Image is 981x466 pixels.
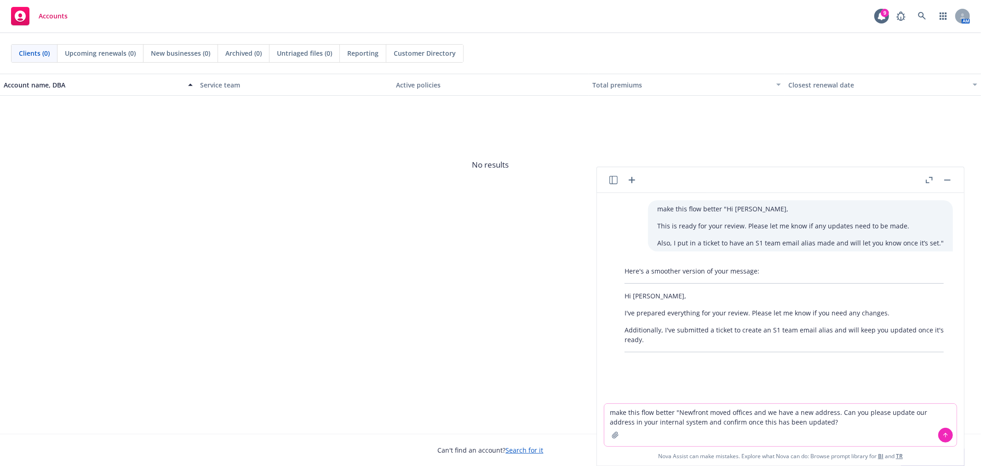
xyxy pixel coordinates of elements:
[625,308,944,318] p: I've prepared everything for your review. Please let me know if you need any changes.
[657,204,944,214] p: make this flow better "Hi [PERSON_NAME],
[658,447,903,466] span: Nova Assist can make mistakes. Explore what Nova can do: Browse prompt library for and
[589,74,785,96] button: Total premiums
[196,74,393,96] button: Service team
[896,452,903,460] a: TR
[438,445,544,455] span: Can't find an account?
[625,325,944,344] p: Additionally, I've submitted a ticket to create an S1 team email alias and will keep you updated ...
[4,80,183,90] div: Account name, DBA
[19,48,50,58] span: Clients (0)
[788,80,967,90] div: Closest renewal date
[347,48,379,58] span: Reporting
[65,48,136,58] span: Upcoming renewals (0)
[881,9,889,17] div: 9
[396,80,585,90] div: Active policies
[39,12,68,20] span: Accounts
[394,48,456,58] span: Customer Directory
[277,48,332,58] span: Untriaged files (0)
[151,48,210,58] span: New businesses (0)
[785,74,981,96] button: Closest renewal date
[878,452,883,460] a: BI
[657,238,944,248] p: Also, I put in a ticket to have an S1 team email alias made and will let you know once it’s set."
[604,404,957,446] textarea: make this flow better "Newfront moved offices and we have a new address. Can you please update ou...
[625,291,944,301] p: Hi [PERSON_NAME],
[7,3,71,29] a: Accounts
[934,7,952,25] a: Switch app
[392,74,589,96] button: Active policies
[225,48,262,58] span: Archived (0)
[592,80,771,90] div: Total premiums
[657,221,944,231] p: This is ready for your review. Please let me know if any updates need to be made.
[913,7,931,25] a: Search
[625,266,944,276] p: Here's a smoother version of your message:
[200,80,389,90] div: Service team
[506,446,544,454] a: Search for it
[892,7,910,25] a: Report a Bug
